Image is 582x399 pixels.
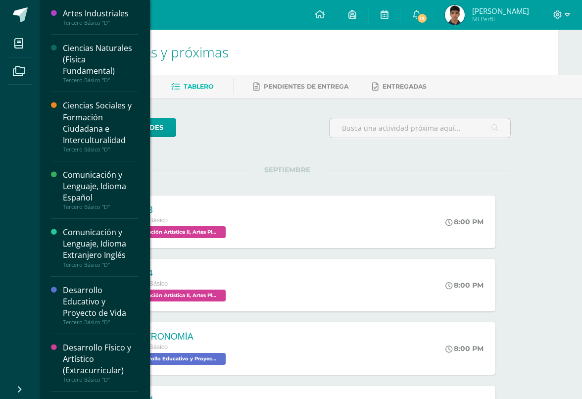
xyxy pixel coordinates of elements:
span: Tablero [184,83,213,90]
span: 13 [417,13,428,24]
div: 8:00 PM [445,344,484,353]
input: Busca una actividad próxima aquí... [330,118,511,138]
div: Ciencias Sociales y Formación Ciudadana e Interculturalidad [63,100,138,146]
div: Tercero Básico "D" [63,146,138,153]
div: Guia 3 [127,205,228,215]
span: Desarrollo Educativo y Proyecto de Vida 'D' [127,353,226,365]
a: Pendientes de entrega [253,79,348,95]
div: Tercero Básico "D" [63,77,138,84]
span: Educación Artística II, Artes Plásticas 'D' [127,290,226,301]
span: SEPTIEMBRE [248,165,326,174]
div: 8:00 PM [445,217,484,226]
a: Tablero [171,79,213,95]
div: Tercero Básico "D" [63,376,138,383]
a: Comunicación y Lenguaje, Idioma Extranjero InglésTercero Básico "D" [63,227,138,268]
a: Desarrollo Educativo y Proyecto de VidaTercero Básico "D" [63,285,138,326]
div: Ciencias Naturales (Física Fundamental) [63,43,138,77]
a: Ciencias Sociales y Formación Ciudadana e InterculturalidadTercero Básico "D" [63,100,138,152]
div: Desarrollo Físico y Artístico (Extracurricular) [63,342,138,376]
span: Mi Perfil [472,15,529,23]
span: Educación Artística II, Artes Plásticas 'D' [127,226,226,238]
div: Tercero Básico "D" [63,261,138,268]
span: Entregadas [383,83,427,90]
a: Artes IndustrialesTercero Básico "D" [63,8,138,26]
a: Entregadas [372,79,427,95]
span: [PERSON_NAME] [472,6,529,16]
span: Pendientes de entrega [264,83,348,90]
a: Comunicación y Lenguaje, Idioma EspañolTercero Básico "D" [63,169,138,210]
div: Comunicación y Lenguaje, Idioma Español [63,169,138,203]
div: Guia 4 [127,268,228,279]
img: c9241c094684360b8bffeabfbd8cc77f.png [445,5,465,25]
a: Desarrollo Físico y Artístico (Extracurricular)Tercero Básico "D" [63,342,138,383]
div: Comunicación y Lenguaje, Idioma Extranjero Inglés [63,227,138,261]
div: Artes Industriales [63,8,138,19]
div: Tercero Básico "D" [63,319,138,326]
div: Tercero Básico "D" [63,19,138,26]
div: Desarrollo Educativo y Proyecto de Vida [63,285,138,319]
div: GASTRONOMÍA [127,332,228,342]
a: Ciencias Naturales (Física Fundamental)Tercero Básico "D" [63,43,138,84]
div: 8:00 PM [445,281,484,290]
div: Tercero Básico "D" [63,203,138,210]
